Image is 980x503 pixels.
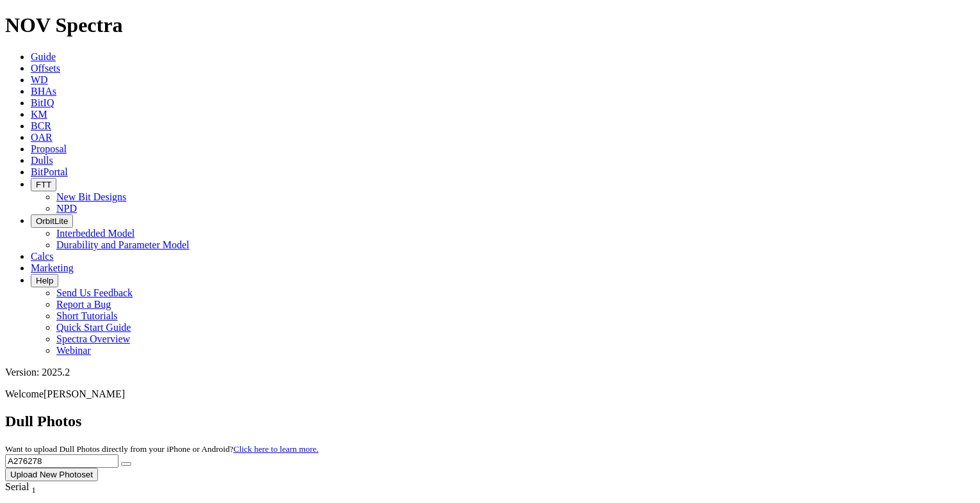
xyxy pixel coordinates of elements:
[5,13,975,37] h1: NOV Spectra
[31,274,58,287] button: Help
[31,178,56,191] button: FTT
[56,345,91,356] a: Webinar
[5,367,975,378] div: Version: 2025.2
[56,333,130,344] a: Spectra Overview
[31,143,67,154] a: Proposal
[5,454,118,468] input: Search Serial Number
[31,97,54,108] a: BitIQ
[56,228,135,239] a: Interbedded Model
[36,180,51,189] span: FTT
[31,155,53,166] a: Dulls
[31,214,73,228] button: OrbitLite
[56,310,118,321] a: Short Tutorials
[56,287,133,298] a: Send Us Feedback
[31,74,48,85] a: WD
[36,216,68,226] span: OrbitLite
[31,481,36,492] span: Sort None
[31,166,68,177] a: BitPortal
[31,132,53,143] a: OAR
[56,239,190,250] a: Durability and Parameter Model
[56,299,111,310] a: Report a Bug
[31,51,56,62] a: Guide
[56,191,126,202] a: New Bit Designs
[5,444,318,454] small: Want to upload Dull Photos directly from your iPhone or Android?
[31,120,51,131] a: BCR
[56,322,131,333] a: Quick Start Guide
[31,251,54,262] a: Calcs
[31,485,36,495] sub: 1
[31,109,47,120] a: KM
[31,63,60,74] a: Offsets
[31,86,56,97] a: BHAs
[5,481,29,492] span: Serial
[5,468,98,481] button: Upload New Photoset
[5,481,60,495] div: Serial Sort None
[5,388,975,400] p: Welcome
[36,276,53,285] span: Help
[56,203,77,214] a: NPD
[44,388,125,399] span: [PERSON_NAME]
[234,444,319,454] a: Click here to learn more.
[31,262,74,273] a: Marketing
[5,413,975,430] h2: Dull Photos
